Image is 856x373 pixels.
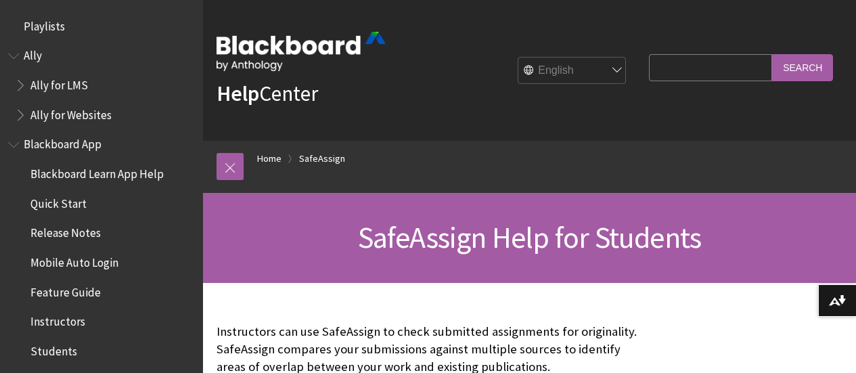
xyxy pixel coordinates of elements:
a: Home [257,150,281,167]
img: Blackboard by Anthology [217,32,386,71]
input: Search [772,54,833,81]
span: Feature Guide [30,281,101,299]
span: Blackboard Learn App Help [30,162,164,181]
span: Instructors [30,311,85,329]
span: Students [30,340,77,358]
span: Ally [24,45,42,63]
a: HelpCenter [217,80,318,107]
strong: Help [217,80,259,107]
span: Quick Start [30,192,87,211]
a: SafeAssign [299,150,345,167]
span: Ally for Websites [30,104,112,122]
span: Ally for LMS [30,74,88,92]
select: Site Language Selector [518,58,627,85]
span: Release Notes [30,222,101,240]
span: Playlists [24,15,65,33]
span: SafeAssign Help for Students [358,219,702,256]
nav: Book outline for Playlists [8,15,195,38]
span: Blackboard App [24,133,102,152]
nav: Book outline for Anthology Ally Help [8,45,195,127]
span: Mobile Auto Login [30,251,118,269]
